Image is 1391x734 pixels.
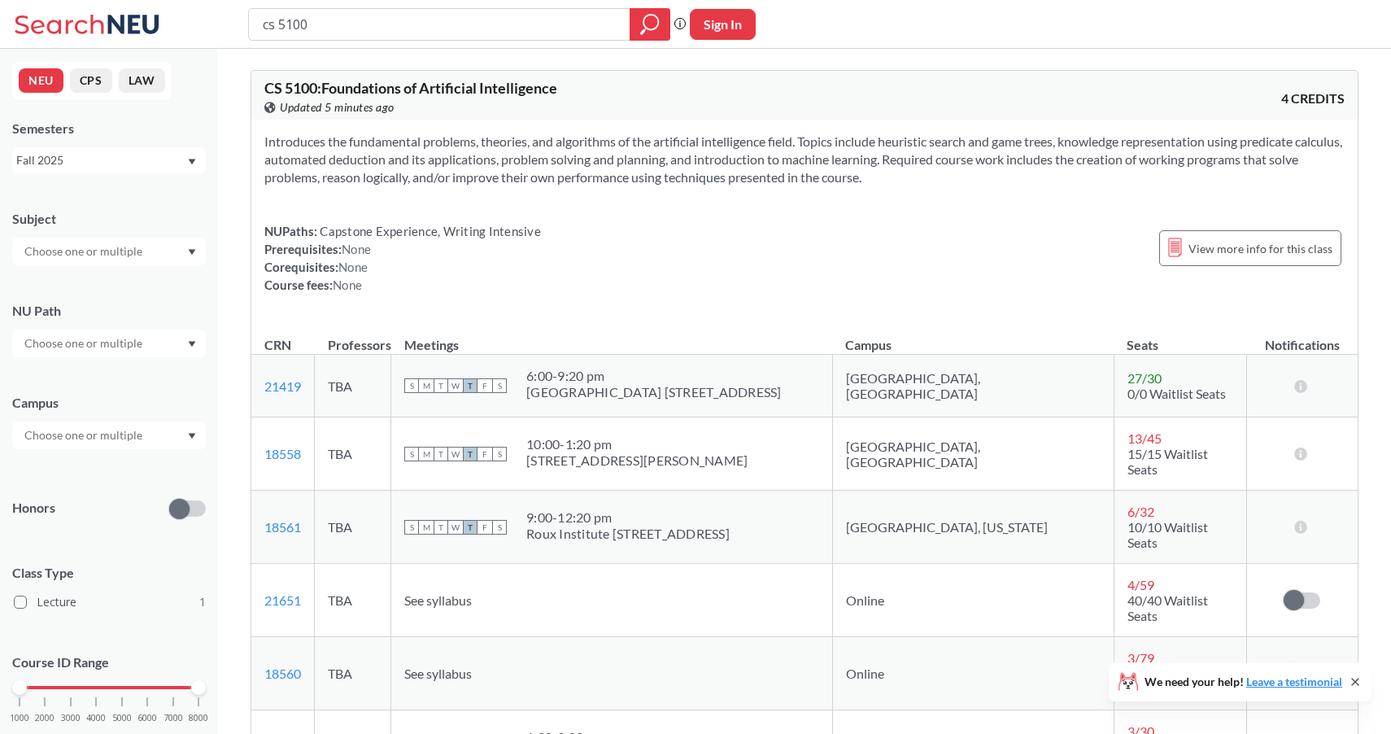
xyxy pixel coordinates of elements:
span: S [404,447,419,461]
td: TBA [315,417,391,491]
a: Leave a testimonial [1246,675,1342,688]
td: TBA [315,491,391,564]
span: T [434,520,448,535]
span: 4000 [86,714,106,723]
span: F [477,447,492,461]
a: 21651 [264,592,301,608]
td: Online [832,637,1114,710]
td: [GEOGRAPHIC_DATA], [US_STATE] [832,491,1114,564]
span: 4 / 59 [1127,577,1154,592]
span: None [342,242,371,256]
span: 8000 [189,714,208,723]
span: T [463,520,477,535]
span: M [419,447,434,461]
input: Choose one or multiple [16,426,153,445]
span: S [404,520,419,535]
td: TBA [315,637,391,710]
div: Semesters [12,120,206,138]
span: T [463,447,477,461]
svg: Dropdown arrow [188,433,196,439]
span: 27 / 30 [1127,370,1162,386]
div: magnifying glass [630,8,670,41]
span: Updated 5 minutes ago [280,98,395,116]
div: [STREET_ADDRESS][PERSON_NAME] [526,452,748,469]
span: 15/15 Waitlist Seats [1127,446,1208,477]
label: Lecture [14,592,206,613]
button: Sign In [690,9,756,40]
div: 9:00 - 12:20 pm [526,509,730,526]
input: Choose one or multiple [16,334,153,353]
span: View more info for this class [1188,238,1332,259]
svg: Dropdown arrow [188,249,196,256]
span: W [448,378,463,393]
div: 6:00 - 9:20 pm [526,368,782,384]
td: [GEOGRAPHIC_DATA], [GEOGRAPHIC_DATA] [832,355,1114,417]
input: Choose one or multiple [16,242,153,261]
span: S [404,378,419,393]
span: See syllabus [404,666,472,681]
th: Seats [1114,320,1246,355]
span: M [419,520,434,535]
section: Introduces the fundamental problems, theories, and algorithms of the artificial intelligence fiel... [264,133,1345,186]
div: [GEOGRAPHIC_DATA] [STREET_ADDRESS] [526,384,782,400]
span: None [333,277,362,292]
span: CS 5100 : Foundations of Artificial Intelligence [264,79,557,97]
th: Meetings [391,320,833,355]
div: 10:00 - 1:20 pm [526,436,748,452]
span: T [434,378,448,393]
input: Class, professor, course number, "phrase" [261,11,618,38]
span: None [338,260,368,274]
div: Dropdown arrow [12,330,206,357]
a: 18558 [264,446,301,461]
span: M [419,378,434,393]
span: 10/10 Waitlist Seats [1127,519,1208,550]
span: Capstone Experience, Writing Intensive [317,224,541,238]
th: Campus [832,320,1114,355]
span: 5000 [112,714,132,723]
span: S [492,447,507,461]
span: 3000 [61,714,81,723]
span: Class Type [12,564,206,582]
span: 0/0 Waitlist Seats [1127,386,1226,401]
div: Fall 2025Dropdown arrow [12,147,206,173]
a: 21419 [264,378,301,394]
span: W [448,447,463,461]
div: CRN [264,336,291,354]
span: T [434,447,448,461]
div: Fall 2025 [16,151,186,169]
p: Course ID Range [12,653,206,672]
span: 6000 [137,714,157,723]
div: Subject [12,210,206,228]
span: W [448,520,463,535]
span: 4 CREDITS [1281,90,1345,107]
button: CPS [70,68,112,93]
span: See syllabus [404,592,472,608]
td: TBA [315,355,391,417]
svg: Dropdown arrow [188,159,196,165]
div: Dropdown arrow [12,422,206,449]
th: Professors [315,320,391,355]
svg: magnifying glass [640,13,660,36]
div: Roux Institute [STREET_ADDRESS] [526,526,730,542]
span: We need your help! [1145,676,1342,688]
div: NU Path [12,302,206,320]
span: 13 / 45 [1127,430,1162,446]
svg: Dropdown arrow [188,341,196,347]
span: 3 / 79 [1127,650,1154,666]
span: 2000 [35,714,55,723]
td: [GEOGRAPHIC_DATA], [GEOGRAPHIC_DATA] [832,417,1114,491]
a: 18561 [264,519,301,535]
div: Campus [12,394,206,412]
span: 40/40 Waitlist Seats [1127,592,1208,623]
span: S [492,378,507,393]
span: 1000 [10,714,29,723]
button: LAW [119,68,165,93]
td: TBA [315,564,391,637]
div: Dropdown arrow [12,238,206,265]
td: Online [832,564,1114,637]
span: 1 [199,593,206,611]
span: F [477,520,492,535]
div: NUPaths: Prerequisites: Corequisites: Course fees: [264,222,541,294]
span: 6 / 32 [1127,504,1154,519]
th: Notifications [1247,320,1358,355]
